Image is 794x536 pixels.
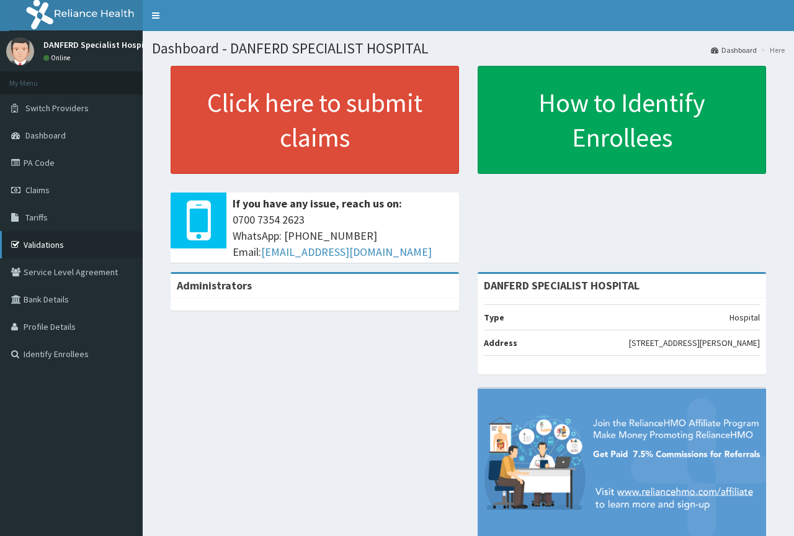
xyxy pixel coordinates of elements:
span: Tariffs [25,212,48,223]
p: Hospital [729,311,760,324]
a: [EMAIL_ADDRESS][DOMAIN_NAME] [261,245,432,259]
b: Type [484,312,504,323]
b: If you have any issue, reach us on: [233,196,402,211]
b: Administrators [177,278,252,293]
span: Switch Providers [25,102,89,114]
img: User Image [6,37,34,65]
p: DANFERD Specialist Hospital [43,40,155,49]
p: [STREET_ADDRESS][PERSON_NAME] [629,337,760,349]
strong: DANFERD SPECIALIST HOSPITAL [484,278,640,293]
b: Address [484,337,517,348]
h1: Dashboard - DANFERD SPECIALIST HOSPITAL [152,40,785,57]
span: Claims [25,184,50,196]
a: How to Identify Enrollees [478,66,766,174]
span: Dashboard [25,130,66,141]
a: Click here to submit claims [171,66,459,174]
a: Dashboard [711,45,757,55]
li: Here [758,45,785,55]
span: 0700 7354 2623 WhatsApp: [PHONE_NUMBER] Email: [233,212,453,260]
a: Online [43,53,73,62]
